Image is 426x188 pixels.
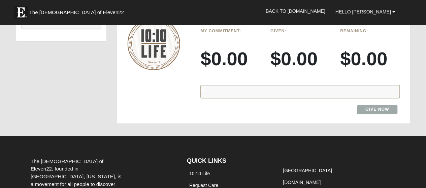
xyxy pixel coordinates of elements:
img: Eleven22 logo [14,6,28,19]
h3: $0.00 [270,47,330,70]
img: 10-10-Life-logo-round-no-scripture.png [127,17,180,70]
span: The [DEMOGRAPHIC_DATA] of Eleven22 [29,9,124,16]
h6: Remaining: [340,29,400,33]
a: Back to [DOMAIN_NAME] [261,3,330,20]
h3: $0.00 [340,47,400,70]
h6: Given: [270,29,330,33]
span: Hello [PERSON_NAME] [335,9,391,14]
a: Give Now [357,105,398,114]
a: [GEOGRAPHIC_DATA] [283,167,332,173]
a: [DOMAIN_NAME] [283,179,321,185]
h6: My Commitment: [200,29,260,33]
h3: $0.00 [200,47,260,70]
a: The [DEMOGRAPHIC_DATA] of Eleven22 [11,2,145,19]
a: 10:10 Life [189,171,210,176]
h4: QUICK LINKS [187,157,270,164]
a: Hello [PERSON_NAME] [330,3,400,20]
a: Request Care [189,182,218,188]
